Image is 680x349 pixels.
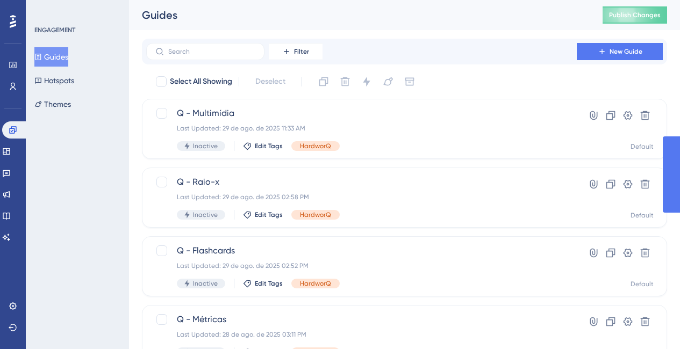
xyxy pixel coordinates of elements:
span: New Guide [610,47,642,56]
button: Deselect [246,72,295,91]
div: ENGAGEMENT [34,26,75,34]
div: Last Updated: 29 de ago. de 2025 02:58 PM [177,193,546,201]
div: Last Updated: 29 de ago. de 2025 02:52 PM [177,261,546,270]
span: Select All Showing [170,75,232,88]
span: Edit Tags [255,210,283,219]
span: HardworQ [300,279,331,288]
button: Edit Tags [243,279,283,288]
span: Deselect [255,75,285,88]
span: Q - Flashcards [177,244,546,257]
div: Last Updated: 29 de ago. de 2025 11:33 AM [177,124,546,133]
span: Publish Changes [609,11,661,19]
span: Inactive [193,210,218,219]
div: Guides [142,8,576,23]
span: HardworQ [300,210,331,219]
span: HardworQ [300,142,331,150]
span: Q - Métricas [177,313,546,326]
span: Q - Raio-x [177,176,546,188]
button: Edit Tags [243,210,283,219]
span: Inactive [193,279,218,288]
button: Edit Tags [243,142,283,150]
div: Last Updated: 28 de ago. de 2025 03:11 PM [177,330,546,339]
div: Default [631,211,654,220]
span: Inactive [193,142,218,150]
span: Q - Multimídia [177,107,546,120]
iframe: UserGuiding AI Assistant Launcher [635,307,667,339]
button: Filter [269,43,323,60]
div: Default [631,142,654,151]
div: Default [631,280,654,288]
button: Publish Changes [603,6,667,24]
span: Filter [294,47,309,56]
button: Hotspots [34,71,74,90]
span: Edit Tags [255,279,283,288]
span: Edit Tags [255,142,283,150]
button: Guides [34,47,68,67]
button: New Guide [577,43,663,60]
button: Themes [34,94,71,114]
input: Search [168,48,255,55]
